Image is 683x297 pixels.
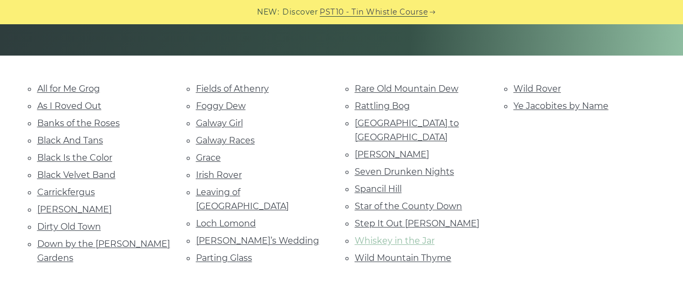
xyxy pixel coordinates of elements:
a: Star of the County Down [355,201,462,211]
a: Wild Rover [513,84,561,94]
a: Irish Rover [196,170,242,180]
a: Black And Tans [37,135,103,146]
a: Rattling Bog [355,101,410,111]
a: Fields of Athenry [196,84,269,94]
a: Ye Jacobites by Name [513,101,608,111]
a: Galway Girl [196,118,243,128]
a: Galway Races [196,135,255,146]
span: Discover [282,6,318,18]
a: As I Roved Out [37,101,102,111]
a: Whiskey in the Jar [355,236,435,246]
a: [PERSON_NAME] [355,149,429,160]
a: Wild Mountain Thyme [355,253,451,263]
a: [GEOGRAPHIC_DATA] to [GEOGRAPHIC_DATA] [355,118,459,142]
a: [PERSON_NAME]’s Wedding [196,236,319,246]
a: Foggy Dew [196,101,246,111]
a: Black Velvet Band [37,170,116,180]
a: Parting Glass [196,253,252,263]
a: Carrickfergus [37,187,95,197]
a: Seven Drunken Nights [355,167,454,177]
a: Dirty Old Town [37,222,101,232]
a: All for Me Grog [37,84,100,94]
a: Step It Out [PERSON_NAME] [355,218,479,229]
a: Rare Old Mountain Dew [355,84,458,94]
a: Spancil Hill [355,184,402,194]
a: Leaving of [GEOGRAPHIC_DATA] [196,187,289,211]
a: PST10 - Tin Whistle Course [320,6,428,18]
a: [PERSON_NAME] [37,204,112,215]
a: Down by the [PERSON_NAME] Gardens [37,239,170,263]
a: Grace [196,153,221,163]
a: Loch Lomond [196,218,256,229]
span: NEW: [257,6,279,18]
a: Black Is the Color [37,153,112,163]
a: Banks of the Roses [37,118,120,128]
